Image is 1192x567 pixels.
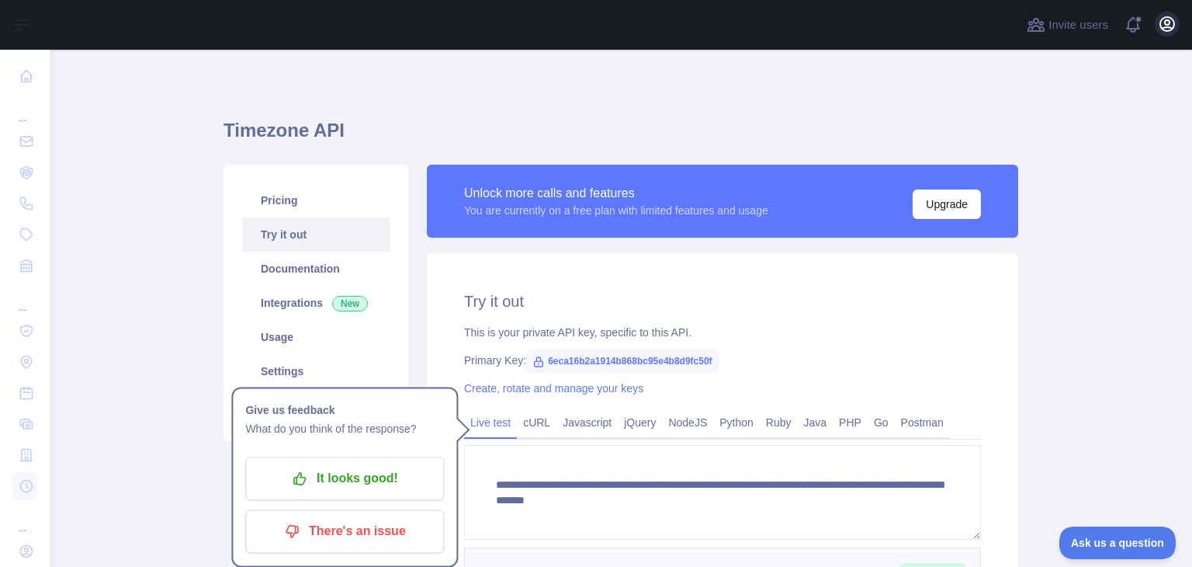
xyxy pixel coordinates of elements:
a: Integrations New [242,286,390,320]
a: Java [798,410,833,435]
a: Settings [242,354,390,388]
h2: Try it out [464,290,981,312]
a: Postman [895,410,950,435]
a: Documentation [242,252,390,286]
a: Javascript [556,410,618,435]
div: ... [12,283,37,314]
button: It looks good! [245,457,444,500]
a: Python [713,410,760,435]
a: Try it out [242,217,390,252]
div: This is your private API key, specific to this API. [464,325,981,340]
div: Primary Key: [464,353,981,368]
a: Live test [464,410,517,435]
h1: Give us feedback [245,401,444,419]
h1: Timezone API [223,118,1018,155]
a: Pricing [242,183,390,217]
a: PHP [833,410,868,435]
button: There's an issue [245,510,444,553]
a: Ruby [760,410,798,435]
p: It looks good! [257,465,432,492]
div: ... [12,93,37,124]
a: Usage [242,320,390,354]
a: cURL [517,410,556,435]
a: jQuery [618,410,662,435]
a: NodeJS [662,410,713,435]
button: Upgrade [913,190,981,219]
span: New [332,296,368,311]
p: There's an issue [257,518,432,544]
button: Invite users [1024,12,1111,37]
span: 6eca16b2a1914b868bc95e4b8d9fc50f [526,350,719,373]
div: Unlock more calls and features [464,184,768,203]
div: You are currently on a free plan with limited features and usage [464,203,768,218]
a: Create, rotate and manage your keys [464,382,643,395]
a: Go [868,410,895,435]
p: What do you think of the response? [245,419,444,438]
div: ... [12,503,37,534]
span: Invite users [1048,16,1108,34]
iframe: Toggle Customer Support [1059,527,1176,559]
